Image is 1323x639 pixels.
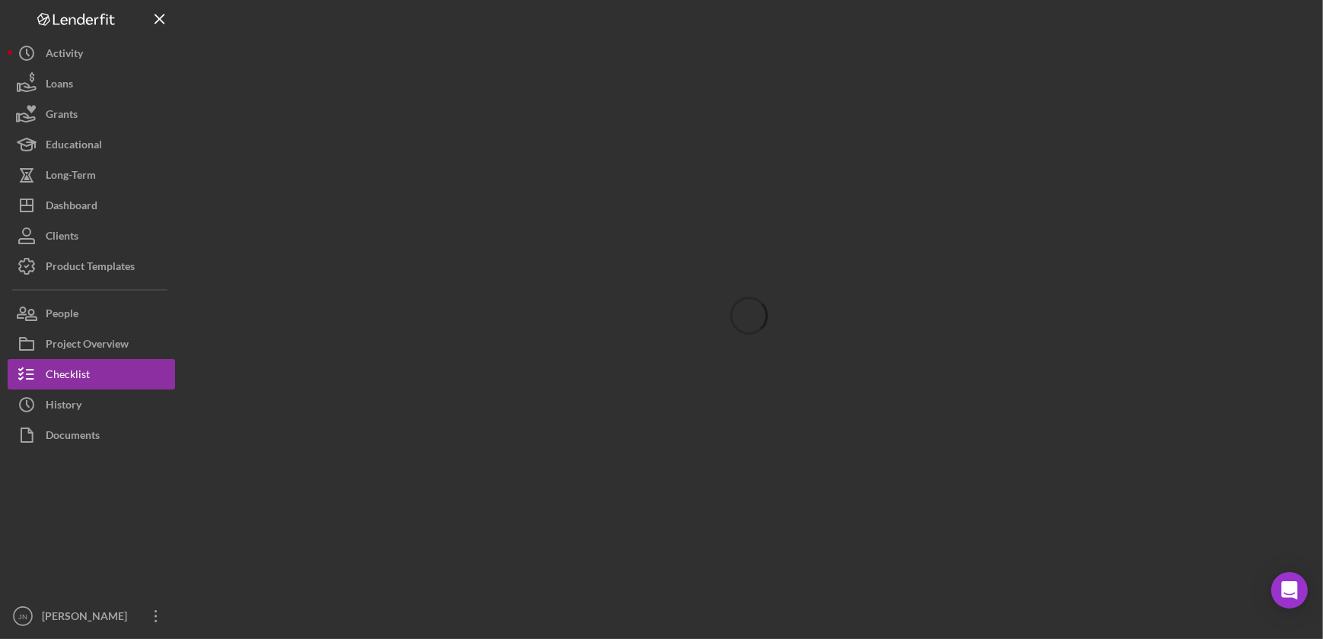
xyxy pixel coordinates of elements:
[8,389,175,420] button: History
[46,38,83,72] div: Activity
[46,160,96,194] div: Long-Term
[46,251,135,285] div: Product Templates
[8,129,175,160] button: Educational
[8,190,175,221] button: Dashboard
[1271,572,1308,609] div: Open Intercom Messenger
[46,99,78,133] div: Grants
[38,601,137,635] div: [PERSON_NAME]
[8,68,175,99] button: Loans
[8,251,175,281] button: Product Templates
[8,160,175,190] button: Long-Term
[46,359,90,393] div: Checklist
[46,420,100,454] div: Documents
[8,298,175,329] button: People
[8,420,175,450] button: Documents
[8,601,175,631] button: JN[PERSON_NAME]
[46,190,97,224] div: Dashboard
[18,612,27,621] text: JN
[46,221,78,255] div: Clients
[8,221,175,251] button: Clients
[46,298,78,332] div: People
[46,329,129,363] div: Project Overview
[8,359,175,389] button: Checklist
[46,389,81,424] div: History
[8,329,175,359] button: Project Overview
[8,99,175,129] button: Grants
[46,68,73,103] div: Loans
[8,38,175,68] button: Activity
[46,129,102,164] div: Educational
